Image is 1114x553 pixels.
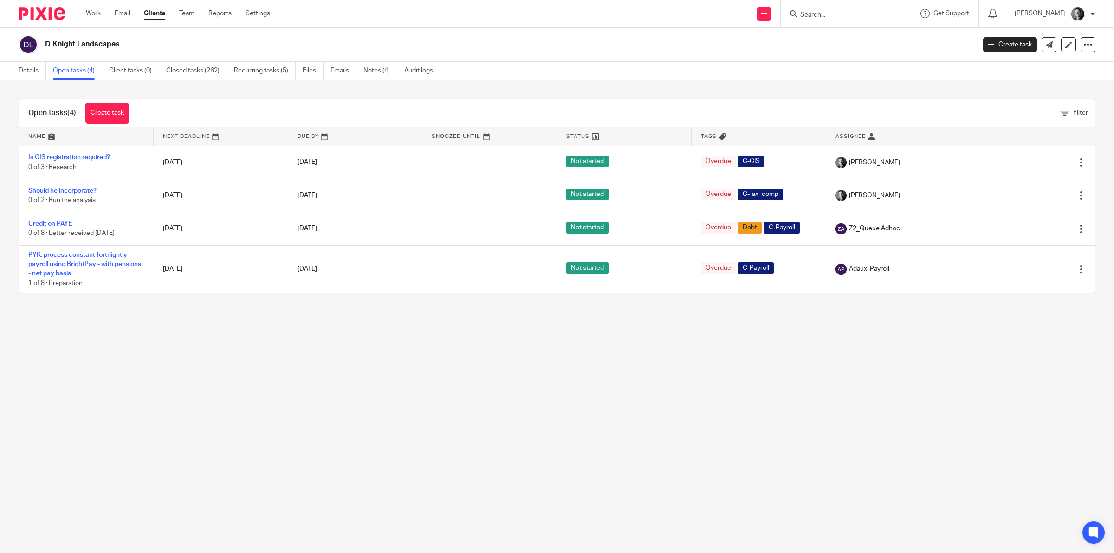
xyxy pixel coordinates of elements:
[701,156,736,167] span: Overdue
[303,62,324,80] a: Files
[1015,9,1066,18] p: [PERSON_NAME]
[1073,110,1088,116] span: Filter
[28,252,141,277] a: PYK: process constant fortnightly payroll using BrightPay - with pensions - net pay basis
[404,62,440,80] a: Audit logs
[849,191,900,200] span: [PERSON_NAME]
[28,154,110,161] a: Is CIS registration required?
[234,62,296,80] a: Recurring tasks (5)
[19,35,38,54] img: svg%3E
[835,223,847,234] img: svg%3E
[566,156,609,167] span: Not started
[738,189,783,200] span: C-Tax_comp
[566,262,609,274] span: Not started
[849,264,889,273] span: Adauxi Payroll
[849,224,900,233] span: Z2_Queue Adhoc
[701,189,736,200] span: Overdue
[298,225,317,232] span: [DATE]
[154,146,288,179] td: [DATE]
[154,245,288,293] td: [DATE]
[363,62,397,80] a: Notes (4)
[28,197,96,203] span: 0 of 2 · Run the analysis
[154,212,288,245] td: [DATE]
[701,222,736,234] span: Overdue
[28,188,97,194] a: Should he incorporate?
[701,134,717,139] span: Tags
[19,7,65,20] img: Pixie
[933,10,969,17] span: Get Support
[67,109,76,117] span: (4)
[849,158,900,167] span: [PERSON_NAME]
[738,262,774,274] span: C-Payroll
[154,179,288,212] td: [DATE]
[566,134,589,139] span: Status
[19,62,46,80] a: Details
[28,280,83,286] span: 1 of 8 · Preparation
[1070,7,1085,21] img: DSC_9061-3.jpg
[298,266,317,272] span: [DATE]
[835,157,847,168] img: DSC_9061-3.jpg
[208,9,232,18] a: Reports
[166,62,227,80] a: Closed tasks (262)
[144,9,165,18] a: Clients
[738,222,762,234] span: Debt
[28,108,76,118] h1: Open tasks
[701,262,736,274] span: Overdue
[799,11,883,20] input: Search
[566,222,609,234] span: Not started
[983,37,1037,52] a: Create task
[246,9,270,18] a: Settings
[432,134,480,139] span: Snoozed Until
[298,159,317,166] span: [DATE]
[298,192,317,199] span: [DATE]
[86,9,101,18] a: Work
[85,103,129,124] a: Create task
[835,190,847,201] img: DSC_9061-3.jpg
[566,189,609,200] span: Not started
[53,62,102,80] a: Open tasks (4)
[330,62,356,80] a: Emails
[738,156,764,167] span: C-CIS
[45,39,784,49] h2: D Knight Landscapes
[28,164,77,170] span: 0 of 3 · Research
[109,62,159,80] a: Client tasks (0)
[764,222,800,234] span: C-Payroll
[835,264,847,275] img: svg%3E
[28,230,115,237] span: 0 of 8 · Letter received [DATE]
[115,9,130,18] a: Email
[28,221,72,227] a: Credit on PAYE
[179,9,194,18] a: Team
